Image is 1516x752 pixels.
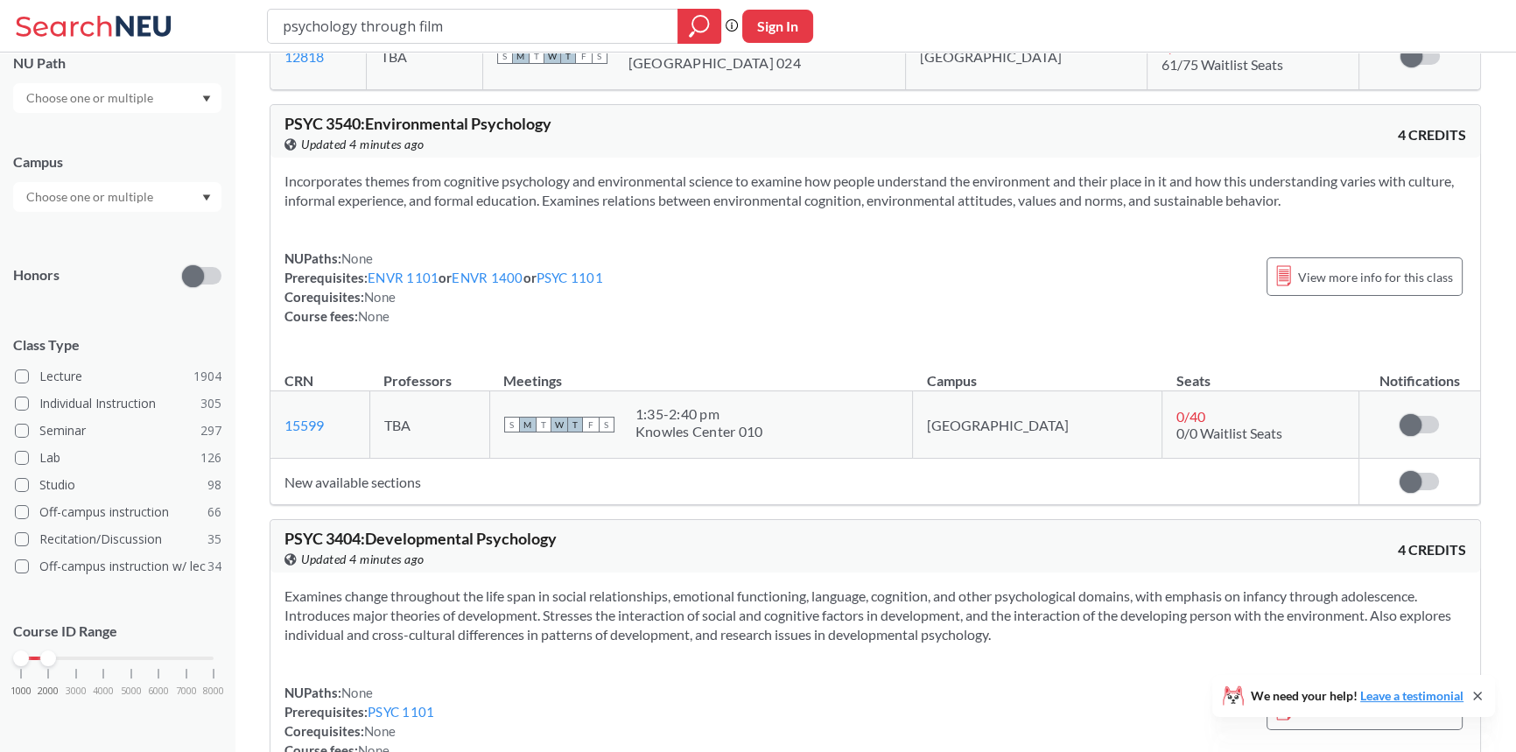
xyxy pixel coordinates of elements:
[13,335,221,355] span: Class Type
[13,622,221,642] p: Course ID Range
[544,48,560,64] span: W
[1176,425,1282,441] span: 0/0 Waitlist Seats
[18,88,165,109] input: Choose one or multiple
[284,417,324,433] a: 15599
[513,48,529,64] span: M
[1398,125,1466,144] span: 4 CREDITS
[15,365,221,388] label: Lecture
[635,405,763,423] div: 1:35 - 2:40 pm
[689,14,710,39] svg: magnifying glass
[301,135,425,154] span: Updated 4 minutes ago
[358,308,390,324] span: None
[200,394,221,413] span: 305
[628,54,801,72] div: [GEOGRAPHIC_DATA] 024
[368,704,434,720] a: PSYC 1101
[15,474,221,496] label: Studio
[599,417,614,432] span: S
[203,686,224,696] span: 8000
[193,367,221,386] span: 1904
[489,354,913,391] th: Meetings
[369,391,489,459] td: TBA
[284,529,557,548] span: PSYC 3404 : Developmental Psychology
[13,182,221,212] div: Dropdown arrow
[906,23,1147,90] td: [GEOGRAPHIC_DATA]
[284,114,551,133] span: PSYC 3540 : Environmental Psychology
[202,95,211,102] svg: Dropdown arrow
[452,270,523,285] a: ENVR 1400
[148,686,169,696] span: 6000
[567,417,583,432] span: T
[583,417,599,432] span: F
[368,270,439,285] a: ENVR 1101
[1176,408,1205,425] span: 0 / 40
[1358,354,1479,391] th: Notifications
[15,446,221,469] label: Lab
[341,685,373,700] span: None
[207,557,221,576] span: 34
[38,686,59,696] span: 2000
[1398,540,1466,559] span: 4 CREDITS
[11,686,32,696] span: 1000
[284,172,1466,210] section: Incorporates themes from cognitive psychology and environmental science to examine how people und...
[504,417,520,432] span: S
[176,686,197,696] span: 7000
[529,48,544,64] span: T
[366,23,482,90] td: TBA
[301,550,425,569] span: Updated 4 minutes ago
[18,186,165,207] input: Choose one or multiple
[1360,688,1463,703] a: Leave a testimonial
[364,723,396,739] span: None
[270,459,1358,505] td: New available sections
[369,354,489,391] th: Professors
[284,587,1466,644] section: Examines change throughout the life span in social relationships, emotional functioning, language...
[207,475,221,495] span: 98
[281,11,665,41] input: Class, professor, course number, "phrase"
[536,417,551,432] span: T
[202,194,211,201] svg: Dropdown arrow
[200,421,221,440] span: 297
[13,83,221,113] div: Dropdown arrow
[1251,690,1463,702] span: We need your help!
[341,250,373,266] span: None
[913,391,1162,459] td: [GEOGRAPHIC_DATA]
[537,270,603,285] a: PSYC 1101
[13,152,221,172] div: Campus
[1162,354,1359,391] th: Seats
[15,528,221,551] label: Recitation/Discussion
[364,289,396,305] span: None
[15,392,221,415] label: Individual Instruction
[551,417,567,432] span: W
[284,48,324,65] a: 12818
[200,448,221,467] span: 126
[121,686,142,696] span: 5000
[520,417,536,432] span: M
[742,10,813,43] button: Sign In
[497,48,513,64] span: S
[284,371,313,390] div: CRN
[1298,266,1453,288] span: View more info for this class
[576,48,592,64] span: F
[13,53,221,73] div: NU Path
[677,9,721,44] div: magnifying glass
[15,419,221,442] label: Seminar
[560,48,576,64] span: T
[635,423,763,440] div: Knowles Center 010
[15,501,221,524] label: Off-campus instruction
[207,503,221,522] span: 66
[1162,56,1283,73] span: 61/75 Waitlist Seats
[66,686,87,696] span: 3000
[207,530,221,549] span: 35
[15,555,221,578] label: Off-campus instruction w/ lec
[93,686,114,696] span: 4000
[592,48,607,64] span: S
[284,249,603,326] div: NUPaths: Prerequisites: or or Corequisites: Course fees:
[13,265,60,285] p: Honors
[913,354,1162,391] th: Campus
